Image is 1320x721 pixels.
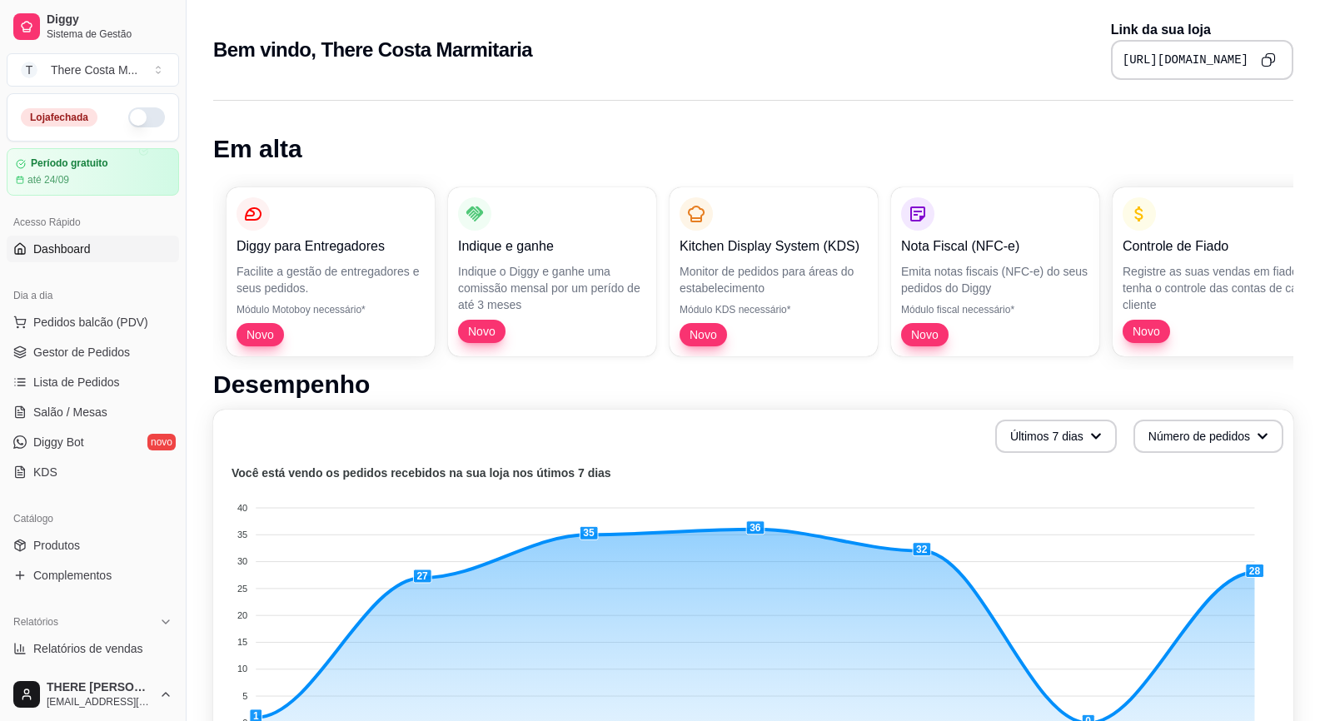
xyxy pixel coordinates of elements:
[680,263,868,296] p: Monitor de pedidos para áreas do estabelecimento
[7,148,179,196] a: Período gratuitoaté 24/09
[670,187,878,356] button: Kitchen Display System (KDS)Monitor de pedidos para áreas do estabelecimentoMódulo KDS necessário...
[33,314,148,331] span: Pedidos balcão (PDV)
[7,369,179,395] a: Lista de Pedidos
[1123,263,1311,313] p: Registre as suas vendas em fiado e tenha o controle das contas de cada cliente
[213,37,532,63] h2: Bem vindo, There Costa Marmitaria
[901,303,1089,316] p: Módulo fiscal necessário*
[237,556,247,566] tspan: 30
[7,459,179,485] a: KDS
[27,173,69,186] article: até 24/09
[237,664,247,674] tspan: 10
[213,134,1293,164] h1: Em alta
[237,303,425,316] p: Módulo Motoboy necessário*
[995,420,1117,453] button: Últimos 7 dias
[13,615,58,629] span: Relatórios
[461,323,502,340] span: Novo
[1255,47,1282,73] button: Copy to clipboard
[7,236,179,262] a: Dashboard
[242,691,247,701] tspan: 5
[7,532,179,559] a: Produtos
[237,584,247,594] tspan: 25
[680,236,868,256] p: Kitchen Display System (KDS)
[458,263,646,313] p: Indique o Diggy e ganhe uma comissão mensal por um perído de até 3 meses
[237,530,247,540] tspan: 35
[33,404,107,420] span: Salão / Mesas
[7,674,179,714] button: THERE [PERSON_NAME][EMAIL_ADDRESS][DOMAIN_NAME]
[7,429,179,455] a: Diggy Botnovo
[7,562,179,589] a: Complementos
[7,339,179,365] a: Gestor de Pedidos
[7,505,179,532] div: Catálogo
[237,263,425,296] p: Facilite a gestão de entregadores e seus pedidos.
[1126,323,1167,340] span: Novo
[33,537,80,554] span: Produtos
[7,7,179,47] a: DiggySistema de Gestão
[683,326,724,343] span: Novo
[33,434,84,450] span: Diggy Bot
[7,209,179,236] div: Acesso Rápido
[240,326,281,343] span: Novo
[227,187,435,356] button: Diggy para EntregadoresFacilite a gestão de entregadores e seus pedidos.Módulo Motoboy necessário...
[680,303,868,316] p: Módulo KDS necessário*
[901,263,1089,296] p: Emita notas fiscais (NFC-e) do seus pedidos do Diggy
[213,370,1293,400] h1: Desempenho
[237,610,247,620] tspan: 20
[7,282,179,309] div: Dia a dia
[31,157,108,170] article: Período gratuito
[47,695,152,709] span: [EMAIL_ADDRESS][DOMAIN_NAME]
[7,635,179,662] a: Relatórios de vendas
[7,53,179,87] button: Select a team
[47,27,172,41] span: Sistema de Gestão
[891,187,1099,356] button: Nota Fiscal (NFC-e)Emita notas fiscais (NFC-e) do seus pedidos do DiggyMódulo fiscal necessário*Novo
[7,665,179,692] a: Relatório de clientes
[237,503,247,513] tspan: 40
[7,399,179,425] a: Salão / Mesas
[7,309,179,336] button: Pedidos balcão (PDV)
[47,680,152,695] span: THERE [PERSON_NAME]
[33,344,130,360] span: Gestor de Pedidos
[1123,236,1311,256] p: Controle de Fiado
[237,637,247,647] tspan: 15
[1111,20,1293,40] p: Link da sua loja
[51,62,137,78] div: There Costa M ...
[904,326,945,343] span: Novo
[21,108,97,127] div: Loja fechada
[33,374,120,390] span: Lista de Pedidos
[47,12,172,27] span: Diggy
[232,466,611,480] text: Você está vendo os pedidos recebidos na sua loja nos útimos 7 dias
[21,62,37,78] span: T
[237,236,425,256] p: Diggy para Entregadores
[128,107,165,127] button: Alterar Status
[33,464,57,480] span: KDS
[458,236,646,256] p: Indique e ganhe
[33,640,143,657] span: Relatórios de vendas
[448,187,656,356] button: Indique e ganheIndique o Diggy e ganhe uma comissão mensal por um perído de até 3 mesesNovo
[1123,52,1248,68] pre: [URL][DOMAIN_NAME]
[33,241,91,257] span: Dashboard
[1133,420,1283,453] button: Número de pedidos
[901,236,1089,256] p: Nota Fiscal (NFC-e)
[33,567,112,584] span: Complementos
